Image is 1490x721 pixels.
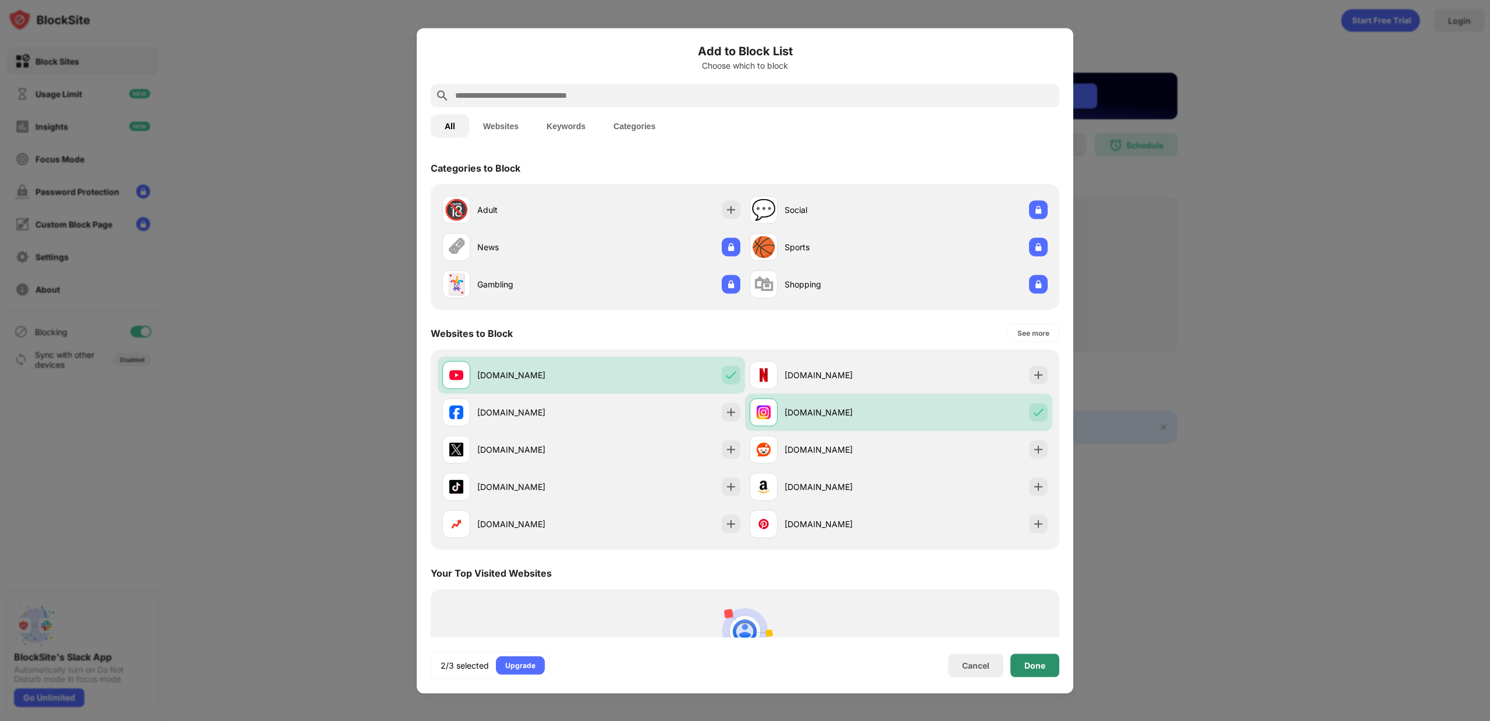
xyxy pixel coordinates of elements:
div: Done [1024,660,1045,670]
img: favicons [757,368,771,382]
div: 🗞 [446,235,466,259]
img: favicons [757,442,771,456]
div: Upgrade [505,659,535,671]
button: Keywords [533,114,599,137]
div: News [477,241,591,253]
div: [DOMAIN_NAME] [785,443,899,456]
div: Your Top Visited Websites [431,567,552,578]
button: Websites [469,114,533,137]
img: favicons [449,442,463,456]
div: Shopping [785,278,899,290]
img: favicons [449,480,463,493]
div: [DOMAIN_NAME] [785,481,899,493]
img: search.svg [435,88,449,102]
div: 🛍 [754,272,774,296]
div: Choose which to block [431,61,1059,70]
div: [DOMAIN_NAME] [477,481,591,493]
img: favicons [449,368,463,382]
div: 🃏 [444,272,469,296]
div: [DOMAIN_NAME] [477,443,591,456]
img: favicons [449,517,463,531]
div: 💬 [751,198,776,222]
div: Categories to Block [431,162,520,173]
div: [DOMAIN_NAME] [477,406,591,418]
img: favicons [757,480,771,493]
div: [DOMAIN_NAME] [785,518,899,530]
img: favicons [757,405,771,419]
div: [DOMAIN_NAME] [477,518,591,530]
img: favicons [757,517,771,531]
div: [DOMAIN_NAME] [785,369,899,381]
div: Gambling [477,278,591,290]
div: Sports [785,241,899,253]
div: Social [785,204,899,216]
div: Websites to Block [431,327,513,339]
h6: Add to Block List [431,42,1059,59]
div: 🏀 [751,235,776,259]
button: Categories [599,114,669,137]
div: 2/3 selected [441,659,489,671]
div: Cancel [962,660,989,670]
img: personal-suggestions.svg [717,603,773,659]
div: 🔞 [444,198,469,222]
div: Adult [477,204,591,216]
div: [DOMAIN_NAME] [785,406,899,418]
button: All [431,114,469,137]
div: [DOMAIN_NAME] [477,369,591,381]
div: See more [1017,327,1049,339]
img: favicons [449,405,463,419]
